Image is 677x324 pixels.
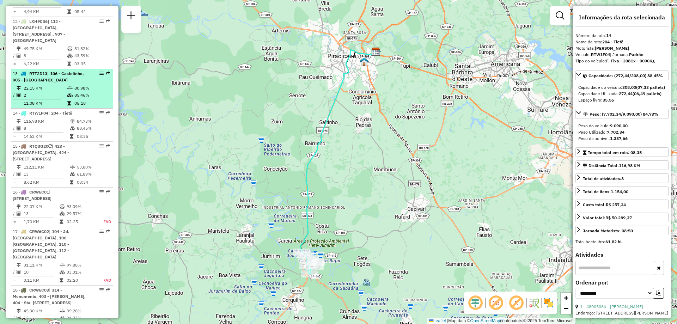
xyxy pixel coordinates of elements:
span: | 204 - Tietê [48,110,72,116]
em: Rota exportada [106,71,110,75]
td: 116,98 KM [23,118,69,125]
td: 3,11 KM [23,277,59,284]
div: Custo total: [583,202,626,208]
td: = [13,60,16,67]
label: Ordenar por: [575,278,669,287]
strong: R$ 257,34 [606,202,626,207]
em: Rota exportada [106,288,110,292]
span: RTQ3G20 [29,143,48,149]
div: Valor total: [583,215,632,221]
span: 12 - [13,19,65,43]
td: 6,22 KM [23,60,67,67]
td: 84,73% [77,118,110,125]
a: 1 - 48005066 - [PERSON_NAME] [580,304,643,309]
td: 12 [23,314,59,322]
i: Total de Atividades [17,93,21,97]
td: 61,89% [77,171,110,178]
span: | 423 - [GEOGRAPHIC_DATA], 424 - [STREET_ADDRESS] [13,143,69,161]
div: Nome da rota: [575,39,669,45]
i: % de utilização da cubagem [60,212,65,216]
a: Total de itens:1.154,00 [575,187,669,196]
strong: 272,44 [619,91,633,96]
span: | 104 - Jd. [GEOGRAPHIC_DATA], 106 - [GEOGRAPHIC_DATA], 110 - [GEOGRAPHIC_DATA], 112 - [GEOGRAPHI... [13,229,69,259]
td: 43,59% [74,52,110,59]
i: % de utilização do peso [70,119,75,123]
td: / [13,92,16,99]
span: Peso: (7.702,34/9.090,00) 84,73% [590,111,658,117]
td: 8 [23,52,67,59]
strong: 204 - Tietê [602,39,623,44]
span: RTW1F04 [29,110,48,116]
td: = [13,218,16,225]
em: Rota exportada [106,144,110,148]
div: Peso Utilizado: [578,129,666,135]
div: Capacidade: (272,44/308,00) 88,45% [575,81,669,106]
td: 93,09% [66,203,96,210]
strong: 308,00 [622,85,636,90]
div: Peso: (7.702,34/9.090,00) 84,73% [575,120,669,145]
td: 99,28% [66,307,96,314]
div: Endereço: [STREET_ADDRESS][PERSON_NAME] [575,310,669,316]
td: 2 [23,92,67,99]
span: 16 - [13,189,51,201]
em: Rota exportada [106,111,110,115]
i: Total de Atividades [17,172,21,176]
strong: R$ 50.289,37 [605,215,632,220]
em: Opções [99,71,104,75]
td: / [13,171,16,178]
i: % de utilização do peso [67,86,73,90]
i: Total de Atividades [17,54,21,58]
i: Total de Atividades [17,316,21,320]
i: Veículo já utilizado nesta sessão [48,144,52,148]
em: Opções [99,229,104,233]
td: 88,45% [77,125,110,132]
a: Zoom out [561,303,571,314]
td: / [13,210,16,217]
h4: Informações da rota selecionada [575,14,669,21]
td: 4,94 KM [23,8,67,15]
a: Leaflet [429,318,446,323]
td: 8 [23,125,69,132]
span: RTT2D13 [29,71,47,76]
strong: (07,33 pallets) [636,85,665,90]
span: | 106 - Castelinho, 905 - [GEOGRAPHIC_DATA] [13,71,84,82]
div: Bairro: CENTRO (TIETE / SP) [575,316,669,323]
img: Exibir/Ocultar setores [543,297,554,308]
strong: F. Fixa - 308Cx - 9090Kg [606,58,655,63]
i: Total de Atividades [17,212,21,216]
td: 97,88% [66,262,96,269]
strong: 14 [606,33,611,38]
i: Total de Atividades [17,126,21,130]
span: 17 - [13,229,69,259]
i: % de utilização da cubagem [60,316,65,320]
strong: 35,56 [603,97,614,103]
td: 05:18 [74,100,110,107]
td: 13 [23,210,59,217]
td: = [13,179,16,186]
strong: 7.702,34 [607,129,624,135]
td: 05:42 [74,8,110,15]
i: Distância Total [17,165,21,169]
i: % de utilização da cubagem [60,270,65,274]
span: Total de atividades: [583,176,624,181]
a: Zoom in [561,293,571,303]
i: Tempo total em rota [67,10,71,14]
td: 13 [23,171,69,178]
em: Rota exportada [106,190,110,194]
td: 31,11 KM [23,262,59,269]
td: 08:34 [77,179,110,186]
div: Total de itens: [583,189,628,195]
td: 112,11 KM [23,164,69,171]
i: % de utilização do peso [60,204,65,209]
span: CRW6C02 [29,229,49,234]
i: Distância Total [17,119,21,123]
td: / [13,52,16,59]
img: 480 UDC Light Piracicaba [360,57,369,66]
span: Exibir NR [487,294,504,311]
em: Opções [99,144,104,148]
strong: 1.154,00 [611,189,628,194]
strong: RTW1F04 [591,52,610,57]
strong: (06,49 pallets) [633,91,661,96]
i: Tempo total em rota [67,62,71,66]
i: Distância Total [17,309,21,313]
